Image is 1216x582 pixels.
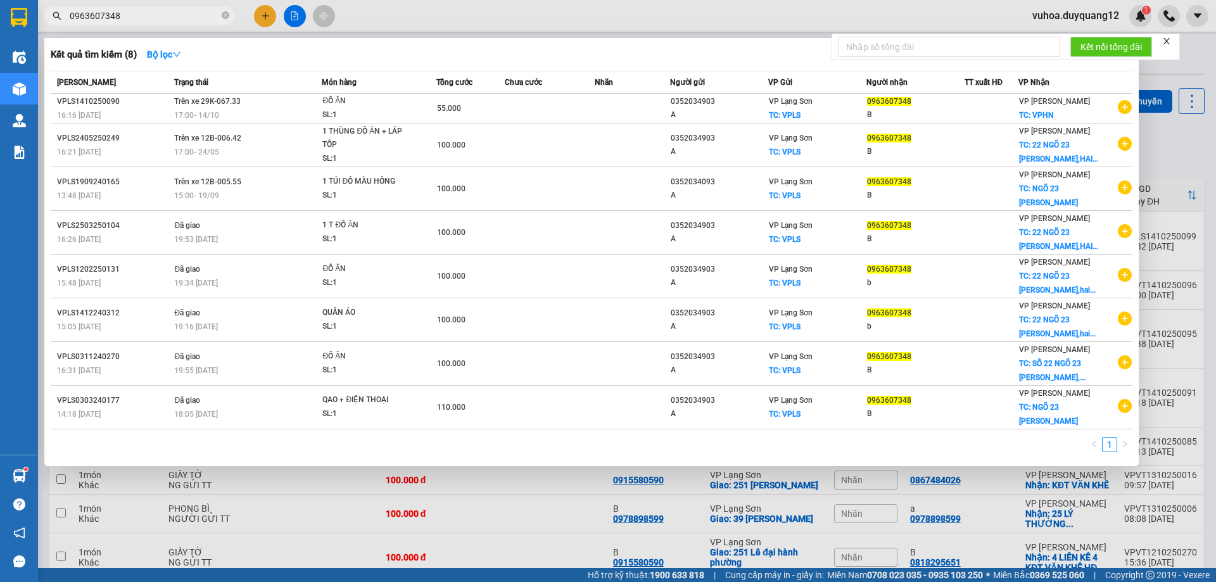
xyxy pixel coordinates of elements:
img: logo-vxr [11,8,27,27]
span: 16:26 [DATE] [57,235,101,244]
span: VP [PERSON_NAME] [1019,258,1090,267]
div: B [867,232,964,246]
input: Tìm tên, số ĐT hoặc mã đơn [70,9,219,23]
span: TC: VPHN [1019,111,1054,120]
span: 16:31 [DATE] [57,366,101,375]
div: QAO + ĐIỆN THOẠI [322,393,417,407]
div: VPLS1410250090 [57,95,170,108]
span: Đã giao [174,396,200,405]
span: VP [PERSON_NAME] [1019,389,1090,398]
div: ĐỒ ĂN [322,262,417,276]
div: A [671,189,768,202]
span: plus-circle [1118,137,1132,151]
img: warehouse-icon [13,469,26,483]
div: 0352034093 [671,175,768,189]
span: 18:05 [DATE] [174,410,218,419]
span: left [1091,440,1098,448]
span: 17:00 - 14/10 [174,111,219,120]
span: TC: VPLS [769,322,801,331]
div: VPLS0311240270 [57,350,170,364]
div: B [867,145,964,158]
span: Nhãn [595,78,613,87]
span: plus-circle [1118,224,1132,238]
span: plus-circle [1118,399,1132,413]
span: 100.000 [437,228,465,237]
span: 19:16 [DATE] [174,322,218,331]
div: B [867,189,964,202]
span: TC: VPLS [769,148,801,156]
div: A [671,320,768,333]
div: A [671,145,768,158]
span: VP [PERSON_NAME] [1019,170,1090,179]
span: notification [13,527,25,539]
div: B [867,364,964,377]
span: TC: SỐ 22 NGÕ 23 [PERSON_NAME],... [1019,359,1086,382]
div: ĐỒ ĂN [322,350,417,364]
span: Trạng thái [174,78,208,87]
span: Trên xe 12B-006.42 [174,134,241,142]
span: 110.000 [437,403,465,412]
span: search [53,11,61,20]
div: SL: 1 [322,320,417,334]
div: B [867,108,964,122]
span: VP Nhận [1018,78,1049,87]
div: 0352034903 [671,219,768,232]
div: A [671,232,768,246]
div: b [867,320,964,333]
span: VP Lạng Sơn [769,396,813,405]
div: VPLS0303240177 [57,394,170,407]
div: QUẦN ÁO [322,306,417,320]
span: 16:16 [DATE] [57,111,101,120]
span: TC: NGÕ 23 [PERSON_NAME] [1019,184,1078,207]
div: b [867,276,964,289]
img: warehouse-icon [13,51,26,64]
span: plus-circle [1118,180,1132,194]
div: SL: 1 [322,276,417,290]
span: plus-circle [1118,312,1132,326]
span: TC: NGÕ 23 [PERSON_NAME] [1019,403,1078,426]
div: SL: 1 [322,189,417,203]
img: warehouse-icon [13,82,26,96]
span: TC: VPLS [769,235,801,244]
div: 1 TÚI ĐỒ MÀU HỒNG [322,175,417,189]
div: 0352034903 [671,350,768,364]
button: Kết nối tổng đài [1070,37,1152,57]
span: 55.000 [437,104,461,113]
span: VP Lạng Sơn [769,308,813,317]
img: solution-icon [13,146,26,159]
span: message [13,555,25,567]
div: A [671,108,768,122]
span: Tổng cước [436,78,472,87]
span: 0963607348 [867,308,911,317]
span: plus-circle [1118,100,1132,114]
span: 15:48 [DATE] [57,279,101,288]
li: Next Page [1117,437,1132,452]
span: Trên xe 12B-005.55 [174,177,241,186]
span: TC: 22 NGÕ 23 [PERSON_NAME],hai... [1019,315,1096,338]
span: VP Gửi [768,78,792,87]
span: 16:21 [DATE] [57,148,101,156]
div: 1 THÙNG ĐỒ ĂN + LÁP TỐP [322,125,417,152]
span: TC: 22 NGÕ 23 [PERSON_NAME],hai... [1019,272,1096,294]
span: Người nhận [866,78,908,87]
span: Đã giao [174,221,200,230]
span: 15:00 - 19/09 [174,191,219,200]
span: 15:05 [DATE] [57,322,101,331]
span: TC: 22 NGÕ 23 [PERSON_NAME],HAI... [1019,228,1098,251]
span: 100.000 [437,359,465,368]
span: Kết nối tổng đài [1080,40,1142,54]
span: VP Lạng Sơn [769,265,813,274]
span: VP Lạng Sơn [769,221,813,230]
span: 0963607348 [867,265,911,274]
span: VP [PERSON_NAME] [1019,97,1090,106]
div: SL: 1 [322,232,417,246]
a: 1 [1103,438,1117,452]
button: Bộ lọcdown [137,44,191,65]
span: VP Lạng Sơn [769,134,813,142]
span: 14:18 [DATE] [57,410,101,419]
div: SL: 1 [322,407,417,421]
span: close-circle [222,11,229,19]
span: 19:55 [DATE] [174,366,218,375]
span: 0963607348 [867,97,911,106]
span: Đã giao [174,352,200,361]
